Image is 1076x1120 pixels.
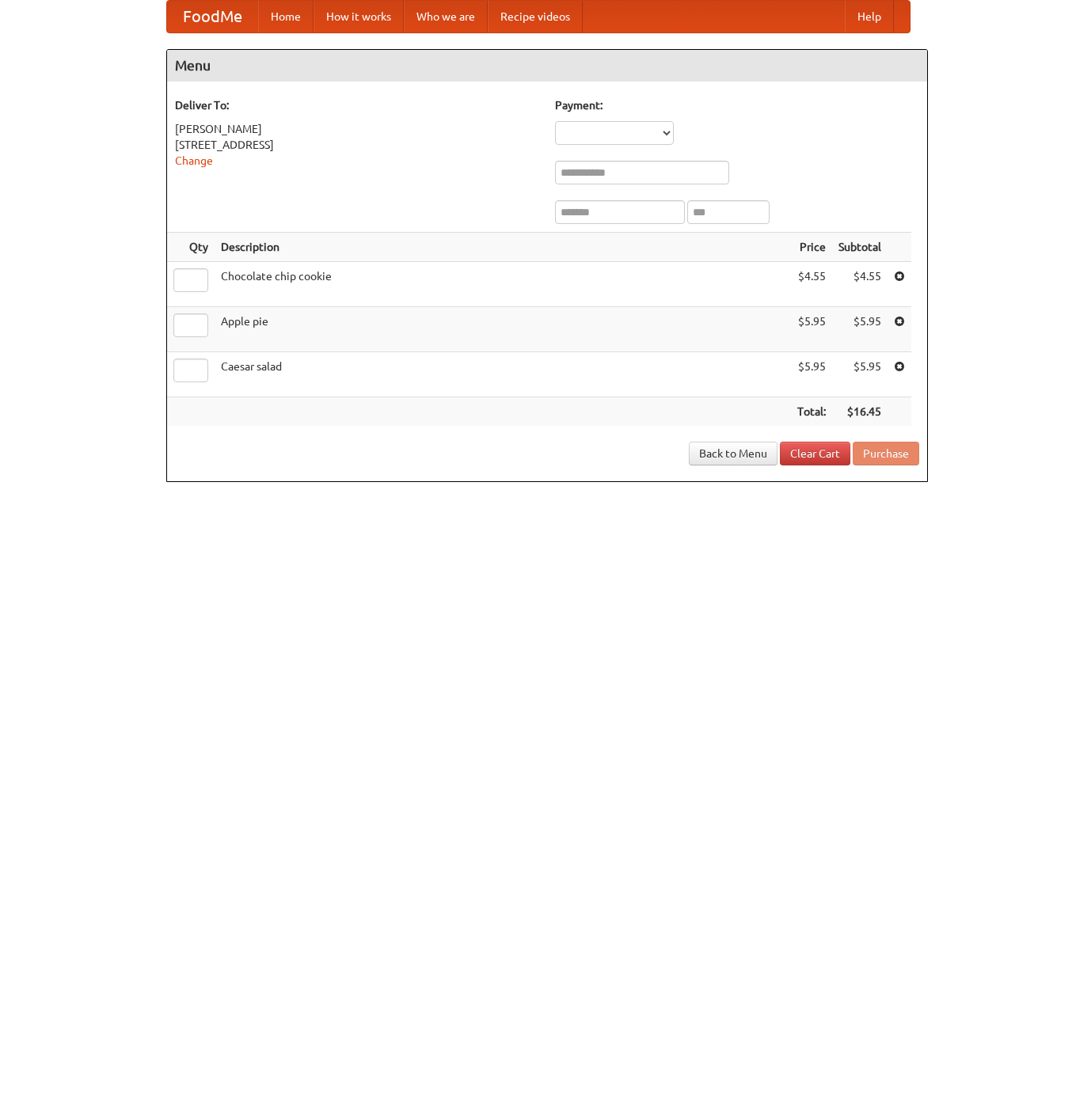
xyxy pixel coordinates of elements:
[488,1,583,32] a: Recipe videos
[175,97,539,113] h5: Deliver To:
[853,442,919,465] button: Purchase
[215,262,791,307] td: Chocolate chip cookie
[832,397,888,427] th: $16.45
[215,233,791,262] th: Description
[167,50,927,82] h4: Menu
[832,307,888,352] td: $5.95
[404,1,488,32] a: Who we are
[845,1,894,32] a: Help
[832,233,888,262] th: Subtotal
[791,233,832,262] th: Price
[689,442,778,465] a: Back to Menu
[258,1,314,32] a: Home
[791,397,832,427] th: Total:
[175,121,539,137] div: [PERSON_NAME]
[791,262,832,307] td: $4.55
[555,97,919,113] h5: Payment:
[832,262,888,307] td: $4.55
[832,352,888,397] td: $5.95
[175,137,539,153] div: [STREET_ADDRESS]
[175,154,213,167] a: Change
[167,233,215,262] th: Qty
[780,442,850,465] a: Clear Cart
[215,352,791,397] td: Caesar salad
[167,1,258,32] a: FoodMe
[791,307,832,352] td: $5.95
[215,307,791,352] td: Apple pie
[314,1,404,32] a: How it works
[791,352,832,397] td: $5.95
